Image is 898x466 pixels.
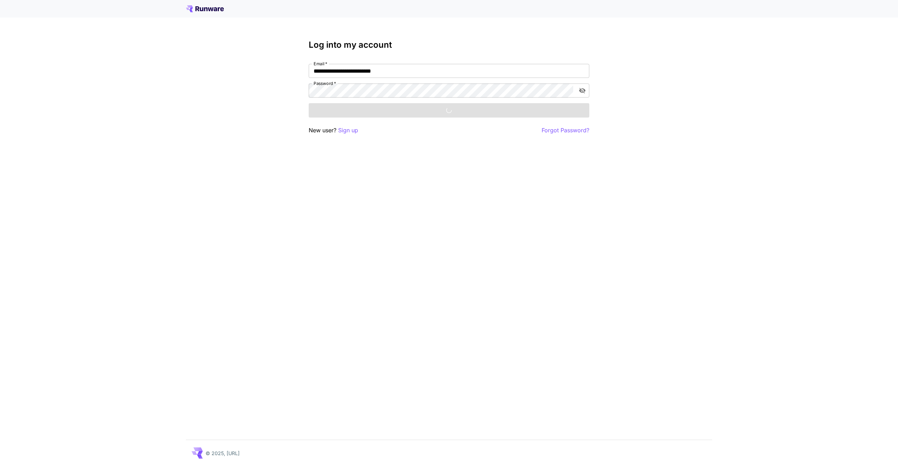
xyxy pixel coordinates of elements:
[309,40,589,50] h3: Log into my account
[314,61,327,67] label: Email
[206,450,240,457] p: © 2025, [URL]
[338,126,358,135] button: Sign up
[576,84,589,97] button: toggle password visibility
[314,80,336,86] label: Password
[542,126,589,135] button: Forgot Password?
[309,126,358,135] p: New user?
